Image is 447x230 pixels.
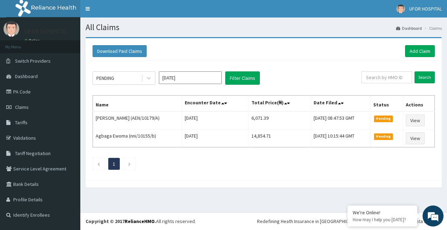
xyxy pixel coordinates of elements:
[396,5,405,13] img: User Image
[96,75,114,82] div: PENDING
[86,23,442,32] h1: All Claims
[15,73,38,79] span: Dashboard
[125,218,155,224] a: RelianceHMO
[396,25,422,31] a: Dashboard
[159,71,222,84] input: Select Month and Year
[97,161,100,167] a: Previous page
[24,28,68,35] p: UFOR HOSPITAL
[423,25,442,31] li: Claims
[24,38,41,43] a: Online
[182,130,249,147] td: [DATE]
[249,111,310,130] td: 6,071.39
[80,212,447,230] footer: All rights reserved.
[86,218,156,224] strong: Copyright © 2017 .
[93,96,182,112] th: Name
[182,96,249,112] th: Encounter Date
[15,58,51,64] span: Switch Providers
[353,209,412,216] div: We're Online!
[15,104,29,110] span: Claims
[374,116,393,122] span: Pending
[310,111,370,130] td: [DATE] 08:47:53 GMT
[353,217,412,223] p: How may I help you today?
[3,21,19,37] img: User Image
[406,132,425,144] a: View
[403,96,435,112] th: Actions
[405,45,435,57] a: Add Claim
[15,119,28,126] span: Tariffs
[249,130,310,147] td: 14,854.71
[310,130,370,147] td: [DATE] 10:15:44 GMT
[249,96,310,112] th: Total Price(₦)
[361,71,412,83] input: Search by HMO ID
[374,133,393,140] span: Pending
[93,111,182,130] td: [PERSON_NAME] (AEN/10179/A)
[310,96,370,112] th: Date Filed
[113,161,115,167] a: Page 1 is your current page
[370,96,403,112] th: Status
[93,45,147,57] button: Download Paid Claims
[406,114,425,126] a: View
[225,71,260,85] button: Filter Claims
[128,161,131,167] a: Next page
[93,130,182,147] td: Agbaga Ewoma (nni/10155/b)
[415,71,435,83] input: Search
[15,150,51,156] span: Tariff Negotiation
[409,6,442,12] span: UFOR HOSPITAL
[182,111,249,130] td: [DATE]
[257,218,442,225] div: Redefining Heath Insurance in [GEOGRAPHIC_DATA] using Telemedicine and Data Science!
